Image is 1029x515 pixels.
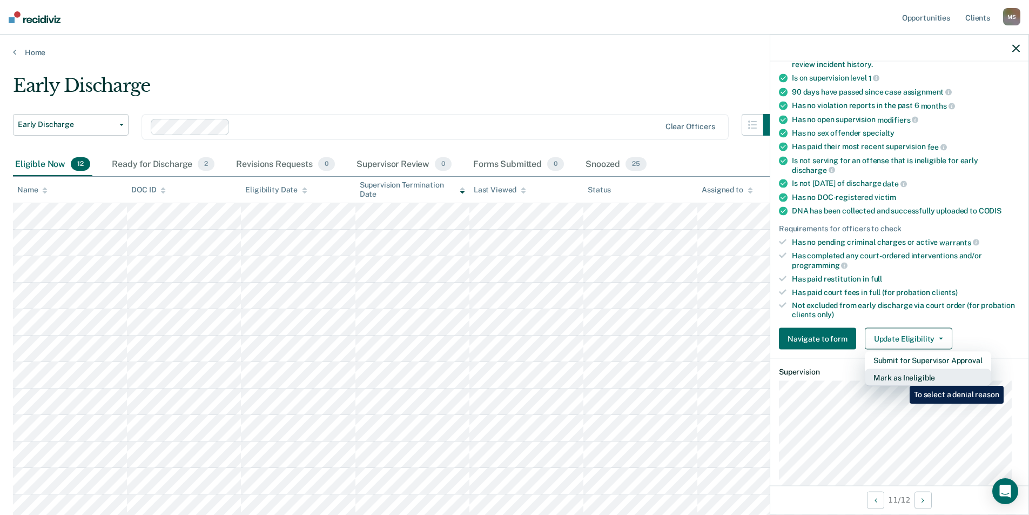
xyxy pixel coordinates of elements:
[792,179,1020,189] div: Is not [DATE] of discharge
[131,185,166,195] div: DOC ID
[921,102,955,110] span: months
[792,165,835,174] span: discharge
[792,129,1020,138] div: Has no sex offender
[792,261,848,270] span: programming
[9,11,60,23] img: Recidiviz
[13,153,92,177] div: Eligible Now
[588,185,611,195] div: Status
[792,101,1020,111] div: Has no violation reports in the past 6
[867,491,884,509] button: Previous Opportunity
[779,328,856,350] button: Navigate to form
[71,157,90,171] span: 12
[792,251,1020,270] div: Has completed any court-ordered interventions and/or
[779,328,860,350] a: Navigate to form link
[871,274,882,283] span: full
[435,157,452,171] span: 0
[992,478,1018,504] div: Open Intercom Messenger
[939,238,979,246] span: warrants
[792,142,1020,152] div: Has paid their most recent supervision
[13,48,1016,57] a: Home
[865,328,952,350] button: Update Eligibility
[1003,8,1020,25] div: M S
[198,157,214,171] span: 2
[792,156,1020,175] div: Is not serving for an offense that is ineligible for early
[863,129,895,137] span: specialty
[779,367,1020,377] dt: Supervision
[770,485,1028,514] div: 11 / 12
[626,157,647,171] span: 25
[883,179,906,188] span: date
[865,352,991,369] button: Submit for Supervisor Approval
[471,153,566,177] div: Forms Submitted
[903,88,952,96] span: assignment
[979,206,1001,215] span: CODIS
[547,157,564,171] span: 0
[792,301,1020,319] div: Not excluded from early discharge via court order (for probation clients
[702,185,752,195] div: Assigned to
[110,153,217,177] div: Ready for Discharge
[792,274,1020,283] div: Has paid restitution in
[474,185,526,195] div: Last Viewed
[354,153,454,177] div: Supervisor Review
[914,491,932,509] button: Next Opportunity
[792,87,1020,97] div: 90 days have passed since case
[17,185,48,195] div: Name
[13,75,785,105] div: Early Discharge
[234,153,337,177] div: Revisions Requests
[927,143,947,151] span: fee
[360,180,465,199] div: Supervision Termination Date
[877,115,919,124] span: modifiers
[245,185,307,195] div: Eligibility Date
[817,310,834,319] span: only)
[932,287,958,296] span: clients)
[875,193,896,202] span: victim
[18,120,115,129] span: Early Discharge
[779,224,1020,233] div: Requirements for officers to check
[865,369,991,386] button: Mark as Ineligible
[792,115,1020,124] div: Has no open supervision
[583,153,649,177] div: Snoozed
[792,287,1020,297] div: Has paid court fees in full (for probation
[869,73,880,82] span: 1
[792,73,1020,83] div: Is on supervision level
[318,157,335,171] span: 0
[665,122,715,131] div: Clear officers
[792,206,1020,216] div: DNA has been collected and successfully uploaded to
[792,237,1020,247] div: Has no pending criminal charges or active
[792,193,1020,202] div: Has no DOC-registered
